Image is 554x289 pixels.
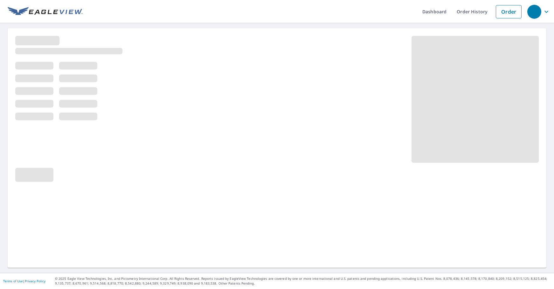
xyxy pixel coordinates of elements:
[3,279,23,283] a: Terms of Use
[3,279,45,283] p: |
[496,5,522,18] a: Order
[8,7,83,16] img: EV Logo
[25,279,45,283] a: Privacy Policy
[55,276,551,286] p: © 2025 Eagle View Technologies, Inc. and Pictometry International Corp. All Rights Reserved. Repo...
